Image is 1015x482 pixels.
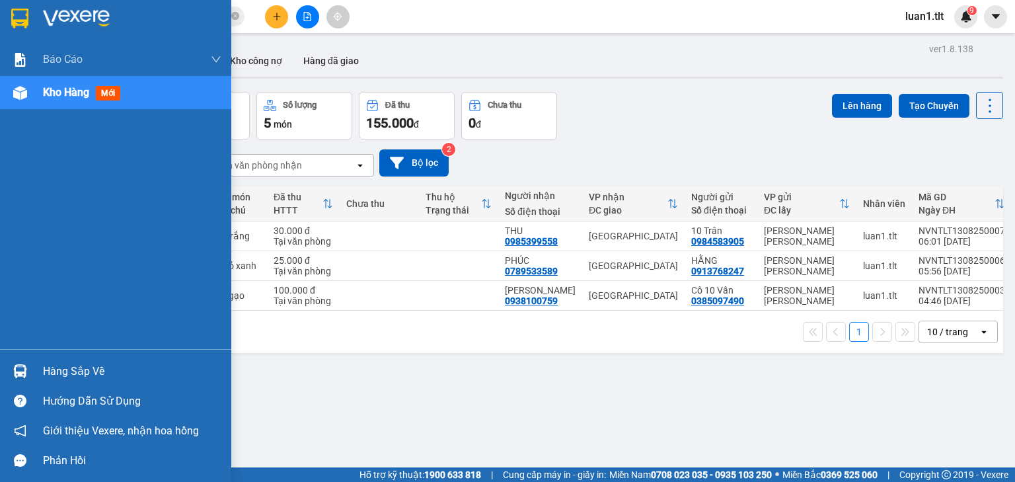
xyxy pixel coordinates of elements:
[919,225,1005,236] div: NVNTLT1308250007
[211,159,302,172] div: Chọn văn phòng nhận
[764,205,839,216] div: ĐC lấy
[13,53,27,67] img: solution-icon
[919,266,1005,276] div: 05:56 [DATE]
[419,186,498,221] th: Toggle SortBy
[211,54,221,65] span: down
[346,198,412,209] div: Chưa thu
[919,205,995,216] div: Ngày ĐH
[764,192,839,202] div: VP gửi
[426,205,481,216] div: Trạng thái
[979,327,989,337] svg: open
[589,261,678,271] div: [GEOGRAPHIC_DATA]
[14,395,26,407] span: question-circle
[503,467,606,482] span: Cung cấp máy in - giấy in:
[782,467,878,482] span: Miền Bắc
[414,119,419,130] span: đ
[505,190,576,201] div: Người nhận
[919,296,1005,306] div: 04:46 [DATE]
[96,86,120,100] span: mới
[919,285,1005,296] div: NVNTLT1308250003
[219,45,293,77] button: Kho công nợ
[274,266,333,276] div: Tại văn phòng
[942,470,951,479] span: copyright
[13,86,27,100] img: warehouse-icon
[609,467,772,482] span: Miền Nam
[919,192,995,202] div: Mã GD
[863,290,905,301] div: luan1.tlt
[303,12,312,21] span: file-add
[505,285,576,296] div: KIM ANH
[990,11,1002,22] span: caret-down
[505,266,558,276] div: 0789533589
[231,11,239,23] span: close-circle
[43,451,221,471] div: Phản hồi
[476,119,481,130] span: đ
[691,266,744,276] div: 0913768247
[461,92,557,140] button: Chưa thu0đ
[764,285,850,306] div: [PERSON_NAME] [PERSON_NAME]
[589,205,667,216] div: ĐC giao
[832,94,892,118] button: Lên hàng
[691,285,751,296] div: Cô 10 Vân
[14,424,26,437] span: notification
[274,192,322,202] div: Đã thu
[14,454,26,467] span: message
[256,92,352,140] button: Số lượng5món
[691,205,751,216] div: Số điện thoại
[274,285,333,296] div: 100.000 đ
[264,115,271,131] span: 5
[505,225,576,236] div: THU
[366,115,414,131] span: 155.000
[895,8,954,24] span: luan1.tlt
[589,290,678,301] div: [GEOGRAPHIC_DATA]
[355,160,365,171] svg: open
[919,255,1005,266] div: NVNTLT1308250006
[267,186,340,221] th: Toggle SortBy
[764,255,850,276] div: [PERSON_NAME] [PERSON_NAME]
[491,467,493,482] span: |
[919,236,1005,247] div: 06:01 [DATE]
[691,192,751,202] div: Người gửi
[13,364,27,378] img: warehouse-icon
[469,115,476,131] span: 0
[43,51,83,67] span: Báo cáo
[43,86,89,99] span: Kho hàng
[274,255,333,266] div: 25.000 đ
[899,94,969,118] button: Tạo Chuyến
[488,100,521,110] div: Chưa thu
[589,192,667,202] div: VP nhận
[274,205,322,216] div: HTTT
[359,92,455,140] button: Đã thu155.000đ
[821,469,878,480] strong: 0369 525 060
[424,469,481,480] strong: 1900 633 818
[887,467,889,482] span: |
[691,225,751,236] div: 10 Trân
[43,362,221,382] div: Hàng sắp về
[333,12,342,21] span: aim
[426,192,481,202] div: Thu hộ
[11,9,28,28] img: logo-vxr
[274,225,333,236] div: 30.000 đ
[505,206,576,217] div: Số điện thoại
[231,12,239,20] span: close-circle
[582,186,685,221] th: Toggle SortBy
[775,472,779,477] span: ⚪️
[757,186,856,221] th: Toggle SortBy
[505,296,558,306] div: 0938100759
[296,5,319,28] button: file-add
[505,255,576,266] div: PHÚC
[214,205,260,216] div: Ghi chú
[43,422,199,439] span: Giới thiệu Vexere, nhận hoa hồng
[442,143,455,156] sup: 2
[214,231,260,241] div: 1b trắng
[214,192,260,202] div: Tên món
[589,231,678,241] div: [GEOGRAPHIC_DATA]
[385,100,410,110] div: Đã thu
[927,325,968,339] div: 10 / trang
[265,5,288,28] button: plus
[43,391,221,411] div: Hướng dẫn sử dụng
[274,296,333,306] div: Tại văn phòng
[274,236,333,247] div: Tại văn phòng
[651,469,772,480] strong: 0708 023 035 - 0935 103 250
[274,119,292,130] span: món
